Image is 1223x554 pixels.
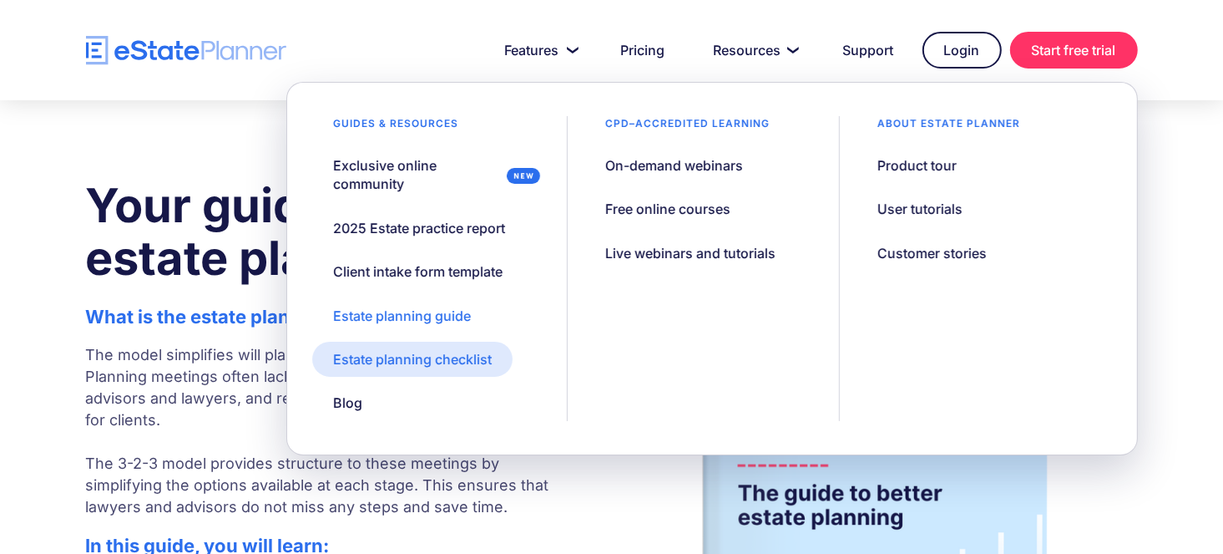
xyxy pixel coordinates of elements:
strong: Your guide to better estate planning [86,177,534,287]
a: Support [823,33,914,67]
div: Exclusive online community [333,156,500,194]
a: Client intake form template [312,254,523,289]
label: Please complete this required field. [251,158,494,173]
a: On-demand webinars [584,148,764,183]
label: Please complete this required field. [4,246,494,261]
a: Resources [694,33,815,67]
div: Client intake form template [333,262,503,281]
a: Exclusive online community [312,148,550,202]
div: Free online courses [605,200,730,218]
div: CPD–accredited learning [584,116,791,140]
label: Please complete this required field. [4,53,247,69]
a: Blog [312,385,383,420]
p: The model simplifies will planning for both professionals and clients. Planning meetings often la... [86,344,580,518]
a: Product tour [857,148,978,183]
span: Number of [PERSON_NAME] per month [247,88,452,121]
div: On-demand webinars [605,156,743,175]
a: Features [485,33,593,67]
a: Live webinars and tutorials [584,236,796,271]
a: 2025 Estate practice report [312,211,526,246]
a: User tutorials [857,191,983,226]
div: Estate planning guide [333,307,471,325]
a: home [86,36,286,65]
a: Free online courses [584,191,751,226]
a: Login [922,32,1002,69]
div: Guides & resources [312,116,479,140]
a: Pricing [601,33,685,67]
h2: What is the estate planning 3-2-3 model? [86,306,580,328]
div: 2025 Estate practice report [333,219,505,237]
div: Customer stories [877,244,987,262]
div: Estate planning checklist [333,350,492,368]
a: Start free trial [1010,32,1138,69]
a: Estate planning guide [312,298,492,333]
a: Customer stories [857,236,1008,271]
div: Product tour [877,156,957,175]
a: Estate planning checklist [312,342,513,377]
label: Please complete all required fields. [4,281,494,296]
div: Blog [333,394,362,412]
div: About estate planner [857,116,1041,140]
label: Please complete this required field. [251,53,494,69]
div: User tutorials [877,200,963,218]
div: Live webinars and tutorials [605,244,776,262]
